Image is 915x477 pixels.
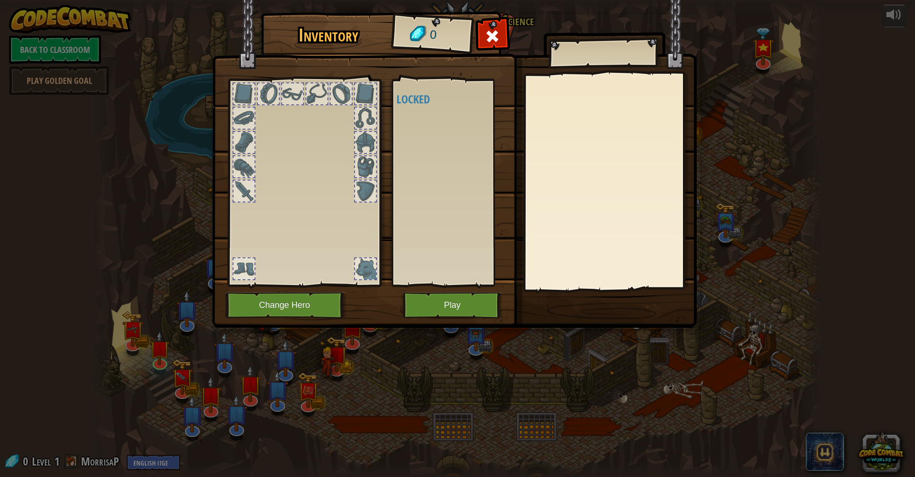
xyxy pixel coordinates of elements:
[429,26,437,44] span: 0
[403,292,502,318] button: Play
[225,292,346,318] button: Change Hero
[396,93,516,105] h4: Locked
[268,25,389,45] h1: Inventory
